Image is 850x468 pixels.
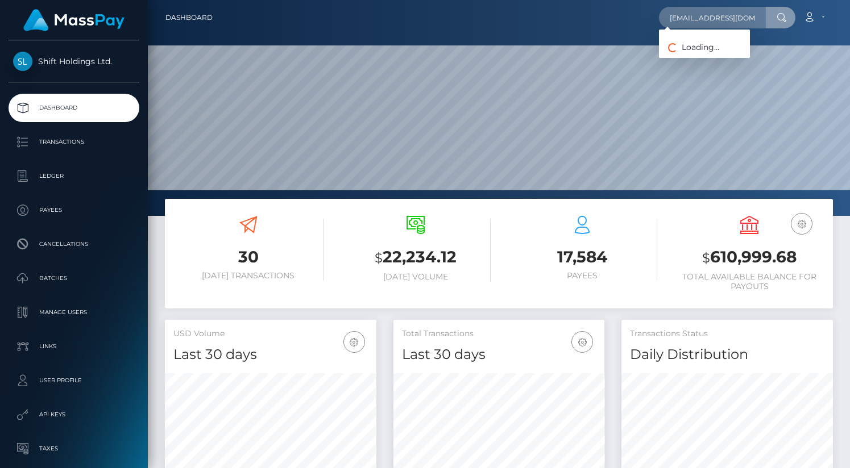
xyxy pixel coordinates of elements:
[13,202,135,219] p: Payees
[9,56,139,66] span: Shift Holdings Ltd.
[9,366,139,395] a: User Profile
[13,338,135,355] p: Links
[13,133,135,151] p: Transactions
[13,270,135,287] p: Batches
[630,328,824,340] h5: Transactions Status
[702,250,710,266] small: $
[402,345,596,365] h4: Last 30 days
[13,52,32,71] img: Shift Holdings Ltd.
[402,328,596,340] h5: Total Transactions
[9,264,139,292] a: Batches
[341,272,491,282] h6: [DATE] Volume
[173,345,368,365] h4: Last 30 days
[659,7,766,28] input: Search...
[674,272,824,291] h6: Total Available Balance for Payouts
[9,128,139,156] a: Transactions
[173,271,324,281] h6: [DATE] Transactions
[9,332,139,361] a: Links
[13,440,135,457] p: Taxes
[508,246,658,268] h3: 17,584
[13,99,135,116] p: Dashboard
[9,434,139,463] a: Taxes
[659,42,719,52] span: Loading...
[9,94,139,122] a: Dashboard
[630,345,824,365] h4: Daily Distribution
[674,246,824,269] h3: 610,999.68
[173,328,368,340] h5: USD Volume
[9,196,139,224] a: Payees
[9,162,139,190] a: Ledger
[13,168,135,185] p: Ledger
[23,9,125,31] img: MassPay Logo
[165,6,213,30] a: Dashboard
[9,400,139,429] a: API Keys
[13,304,135,321] p: Manage Users
[13,406,135,423] p: API Keys
[13,236,135,253] p: Cancellations
[375,250,383,266] small: $
[9,230,139,258] a: Cancellations
[13,372,135,389] p: User Profile
[341,246,491,269] h3: 22,234.12
[9,298,139,327] a: Manage Users
[173,246,324,268] h3: 30
[508,271,658,281] h6: Payees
